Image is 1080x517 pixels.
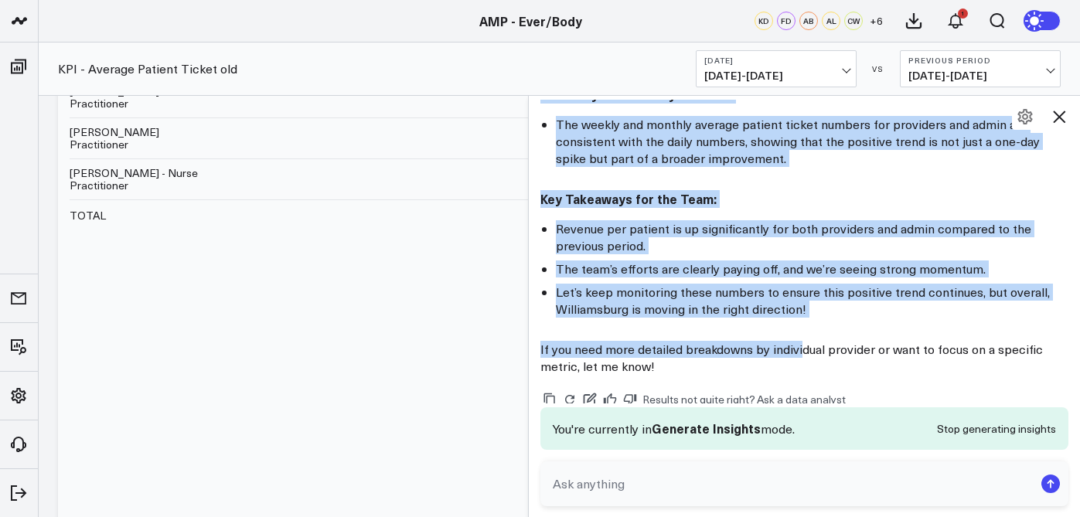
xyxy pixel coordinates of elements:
span: [DATE] - [DATE] [704,70,848,82]
td: [PERSON_NAME] - Nurse Practitioner [70,77,224,117]
div: AB [799,12,818,30]
div: AL [822,12,840,30]
a: KPI - Average Patient Ticket old [58,60,237,77]
span: Results not quite right? [642,392,755,406]
td: [PERSON_NAME] - Nurse Practitioner [70,158,224,199]
button: [DATE][DATE]-[DATE] [696,50,857,87]
p: If you need more detailed breakdowns by individual provider or want to focus on a specific metric... [540,341,1069,375]
div: 1 [958,9,968,19]
b: Previous Period [908,56,1052,65]
li: Revenue per patient is up significantly for both providers and admin compared to the previous per... [556,220,1069,254]
span: Generate Insights [652,420,761,437]
li: The team’s efforts are clearly paying off, and we’re seeing strong momentum. [556,260,1069,277]
li: Let’s keep monitoring these numbers to ensure this positive trend continues, but overall, William... [556,284,1069,318]
div: VS [864,64,892,73]
a: AMP - Ever/Body [479,12,582,29]
div: FD [777,12,796,30]
div: KD [755,12,773,30]
button: Previous Period[DATE]-[DATE] [900,50,1061,87]
td: [PERSON_NAME] Practitioner [70,117,224,158]
a: Ask a data analyst [757,394,846,405]
button: Copy [540,390,559,409]
td: TOTAL [70,199,224,231]
b: [DATE] [704,56,848,65]
span: + 6 [870,15,883,26]
li: The weekly and monthly average patient ticket numbers for providers and admin are consistent with... [556,116,1069,167]
button: Stop generating insights [937,423,1056,434]
div: CW [844,12,863,30]
p: You're currently in mode. [553,420,795,437]
span: [DATE] - [DATE] [908,70,1052,82]
button: +6 [867,12,885,30]
strong: Key Takeaways for the Team: [540,190,717,207]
